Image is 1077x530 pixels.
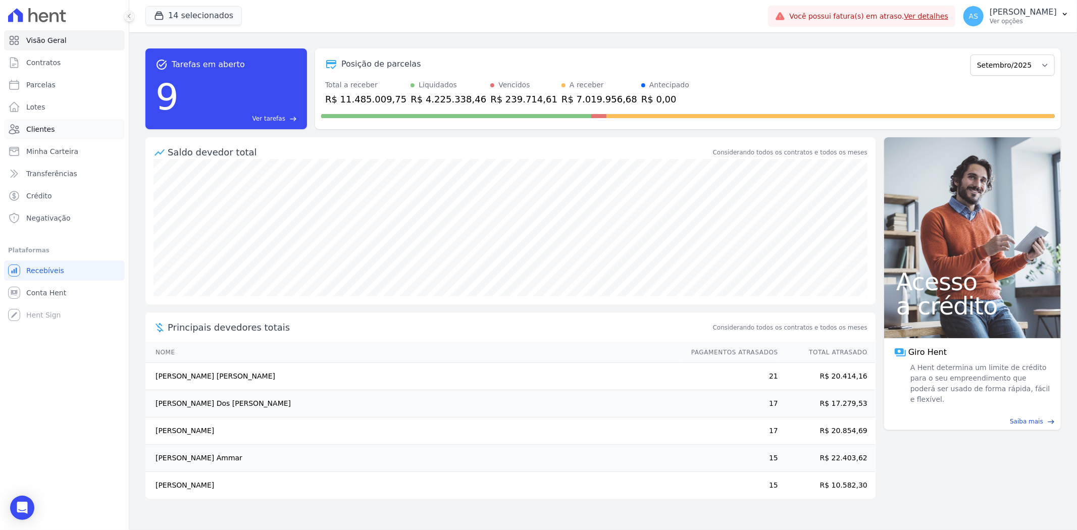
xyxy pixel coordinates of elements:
td: R$ 10.582,30 [779,472,876,499]
p: Ver opções [990,17,1057,25]
a: Contratos [4,52,125,73]
div: Posição de parcelas [341,58,421,70]
span: Principais devedores totais [168,321,711,334]
span: Conta Hent [26,288,66,298]
td: [PERSON_NAME] [PERSON_NAME] [145,363,682,390]
td: [PERSON_NAME] [145,417,682,445]
a: Clientes [4,119,125,139]
span: east [289,115,297,123]
div: R$ 11.485.009,75 [325,92,406,106]
th: Total Atrasado [779,342,876,363]
a: Lotes [4,97,125,117]
span: Tarefas em aberto [172,59,245,71]
a: Negativação [4,208,125,228]
td: 15 [682,445,779,472]
div: Antecipado [649,80,689,90]
th: Pagamentos Atrasados [682,342,779,363]
span: Contratos [26,58,61,68]
td: R$ 20.414,16 [779,363,876,390]
span: Clientes [26,124,55,134]
td: R$ 17.279,53 [779,390,876,417]
a: Recebíveis [4,260,125,281]
span: Parcelas [26,80,56,90]
span: east [1047,418,1055,426]
a: Saiba mais east [890,417,1055,426]
a: Transferências [4,164,125,184]
div: R$ 7.019.956,68 [561,92,637,106]
span: Acesso [896,270,1049,294]
div: Saldo devedor total [168,145,711,159]
a: Conta Hent [4,283,125,303]
div: A receber [570,80,604,90]
div: Vencidos [498,80,530,90]
div: Open Intercom Messenger [10,496,34,520]
span: Crédito [26,191,52,201]
a: Ver tarefas east [183,114,297,123]
span: Considerando todos os contratos e todos os meses [713,323,867,332]
span: Visão Geral [26,35,67,45]
button: AS [PERSON_NAME] Ver opções [955,2,1077,30]
a: Ver detalhes [904,12,949,20]
td: 17 [682,390,779,417]
td: 21 [682,363,779,390]
a: Crédito [4,186,125,206]
span: a crédito [896,294,1049,318]
td: R$ 20.854,69 [779,417,876,445]
span: Lotes [26,102,45,112]
span: Giro Hent [908,346,947,358]
div: 9 [156,71,179,123]
span: Minha Carteira [26,146,78,156]
div: R$ 239.714,61 [490,92,557,106]
div: Total a receber [325,80,406,90]
div: Liquidados [419,80,457,90]
span: Negativação [26,213,71,223]
a: Parcelas [4,75,125,95]
div: R$ 4.225.338,46 [411,92,486,106]
td: [PERSON_NAME] [145,472,682,499]
p: [PERSON_NAME] [990,7,1057,17]
span: Transferências [26,169,77,179]
span: Ver tarefas [252,114,285,123]
td: 17 [682,417,779,445]
td: [PERSON_NAME] Dos [PERSON_NAME] [145,390,682,417]
a: Minha Carteira [4,141,125,162]
div: R$ 0,00 [641,92,689,106]
span: Você possui fatura(s) em atraso. [789,11,948,22]
div: Considerando todos os contratos e todos os meses [713,148,867,157]
button: 14 selecionados [145,6,242,25]
span: AS [969,13,978,20]
span: Saiba mais [1010,417,1043,426]
a: Visão Geral [4,30,125,50]
td: R$ 22.403,62 [779,445,876,472]
div: Plataformas [8,244,121,256]
span: A Hent determina um limite de crédito para o seu empreendimento que poderá ser usado de forma ráp... [908,362,1051,405]
th: Nome [145,342,682,363]
span: task_alt [156,59,168,71]
td: 15 [682,472,779,499]
td: [PERSON_NAME] Ammar [145,445,682,472]
span: Recebíveis [26,266,64,276]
